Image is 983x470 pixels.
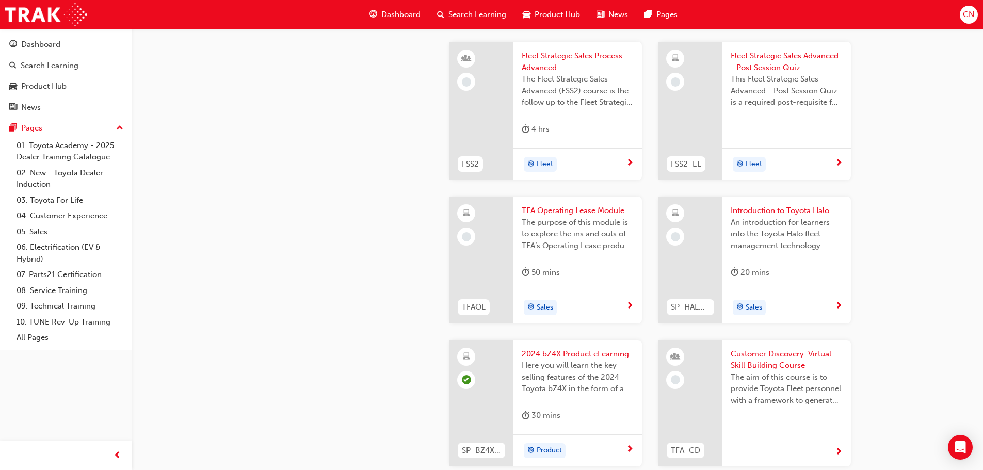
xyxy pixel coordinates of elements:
[522,73,634,108] span: The Fleet Strategic Sales – Advanced (FSS2) course is the follow up to the Fleet Strategic Sales ...
[12,165,127,192] a: 02. New - Toyota Dealer Induction
[731,73,843,108] span: This Fleet Strategic Sales Advanced - Post Session Quiz is a required post-requisite for the Flee...
[671,445,700,457] span: TFA_CD
[437,8,444,21] span: search-icon
[429,4,514,25] a: search-iconSearch Learning
[522,217,634,252] span: The purpose of this module is to explore the ins and outs of TFA’s Operating Lease product. In th...
[522,409,560,422] div: 30 mins
[462,232,471,241] span: learningRecordVerb_NONE-icon
[12,224,127,240] a: 05. Sales
[12,283,127,299] a: 08. Service Training
[449,197,642,323] a: TFAOLTFA Operating Lease ModuleThe purpose of this module is to explore the ins and outs of TFA’s...
[9,40,17,50] span: guage-icon
[522,123,550,136] div: 4 hrs
[4,98,127,117] a: News
[731,266,738,279] span: duration-icon
[658,340,851,467] a: TFA_CDCustomer Discovery: Virtual Skill Building CourseThe aim of this course is to provide Toyot...
[522,409,529,422] span: duration-icon
[4,56,127,75] a: Search Learning
[835,302,843,311] span: next-icon
[960,6,978,24] button: CN
[644,8,652,21] span: pages-icon
[608,9,628,21] span: News
[114,449,121,462] span: prev-icon
[672,350,679,364] span: learningResourceType_INSTRUCTOR_LED-icon
[522,123,529,136] span: duration-icon
[522,348,634,360] span: 2024 bZ4X Product eLearning
[746,158,762,170] span: Fleet
[12,208,127,224] a: 04. Customer Experience
[671,77,680,87] span: learningRecordVerb_NONE-icon
[672,207,679,220] span: learningResourceType_ELEARNING-icon
[658,197,851,323] a: SP_HALO_INTRO_1223_ELIntroduction to Toyota HaloAn introduction for learners into the Toyota Halo...
[731,205,843,217] span: Introduction to Toyota Halo
[731,371,843,407] span: The aim of this course is to provide Toyota Fleet personnel with a framework to generate leads an...
[835,159,843,168] span: next-icon
[658,42,851,180] a: FSS2_ELFleet Strategic Sales Advanced - Post Session QuizThis Fleet Strategic Sales Advanced - Po...
[12,138,127,165] a: 01. Toyota Academy - 2025 Dealer Training Catalogue
[672,52,679,66] span: learningResourceType_ELEARNING-icon
[746,302,762,314] span: Sales
[527,444,535,458] span: target-icon
[671,375,680,384] span: learningRecordVerb_NONE-icon
[9,61,17,71] span: search-icon
[671,301,710,313] span: SP_HALO_INTRO_1223_EL
[963,9,974,21] span: CN
[463,207,470,220] span: learningResourceType_ELEARNING-icon
[656,9,678,21] span: Pages
[12,298,127,314] a: 09. Technical Training
[523,8,530,21] span: car-icon
[462,445,501,457] span: SP_BZ4X_NM_0224_EL01
[116,122,123,135] span: up-icon
[537,302,553,314] span: Sales
[9,124,17,133] span: pages-icon
[537,158,553,170] span: Fleet
[514,4,588,25] a: car-iconProduct Hub
[12,314,127,330] a: 10. TUNE Rev-Up Training
[462,77,471,87] span: learningRecordVerb_NONE-icon
[522,266,560,279] div: 50 mins
[462,158,479,170] span: FSS2
[369,8,377,21] span: guage-icon
[626,445,634,455] span: next-icon
[535,9,580,21] span: Product Hub
[626,302,634,311] span: next-icon
[731,348,843,371] span: Customer Discovery: Virtual Skill Building Course
[381,9,421,21] span: Dashboard
[522,266,529,279] span: duration-icon
[448,9,506,21] span: Search Learning
[361,4,429,25] a: guage-iconDashboard
[588,4,636,25] a: news-iconNews
[12,192,127,208] a: 03. Toyota For Life
[626,159,634,168] span: next-icon
[4,119,127,138] button: Pages
[449,42,642,180] a: FSS2Fleet Strategic Sales Process - AdvancedThe Fleet Strategic Sales – Advanced (FSS2) course is...
[21,39,60,51] div: Dashboard
[4,77,127,96] a: Product Hub
[736,158,744,171] span: target-icon
[522,50,634,73] span: Fleet Strategic Sales Process - Advanced
[21,122,42,134] div: Pages
[9,82,17,91] span: car-icon
[636,4,686,25] a: pages-iconPages
[4,35,127,54] a: Dashboard
[12,330,127,346] a: All Pages
[527,158,535,171] span: target-icon
[21,80,67,92] div: Product Hub
[4,33,127,119] button: DashboardSearch LearningProduct HubNews
[463,350,470,364] span: learningResourceType_ELEARNING-icon
[522,360,634,395] span: Here you will learn the key selling features of the 2024 Toyota bZ4X in the form of a virtual 6-p...
[597,8,604,21] span: news-icon
[21,60,78,72] div: Search Learning
[463,52,470,66] span: learningResourceType_INSTRUCTOR_LED-icon
[21,102,41,114] div: News
[522,205,634,217] span: TFA Operating Lease Module
[12,239,127,267] a: 06. Electrification (EV & Hybrid)
[671,232,680,241] span: learningRecordVerb_NONE-icon
[731,50,843,73] span: Fleet Strategic Sales Advanced - Post Session Quiz
[835,448,843,457] span: next-icon
[5,3,87,26] img: Trak
[449,340,642,467] a: SP_BZ4X_NM_0224_EL012024 bZ4X Product eLearningHere you will learn the key selling features of th...
[462,375,471,384] span: learningRecordVerb_PASS-icon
